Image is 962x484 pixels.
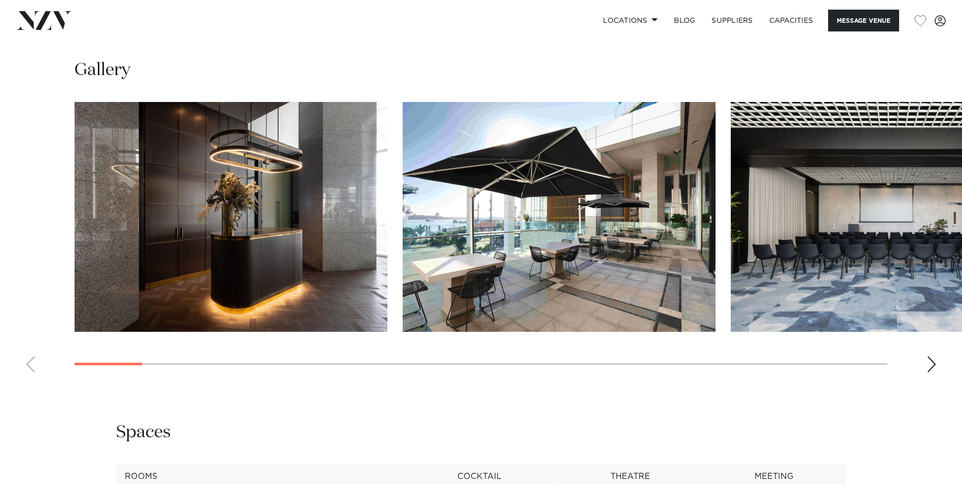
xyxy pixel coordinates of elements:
swiper-slide: 1 / 30 [75,102,387,332]
button: Message Venue [828,10,899,31]
a: BLOG [666,10,703,31]
img: nzv-logo.png [16,11,72,29]
h2: Spaces [116,421,171,444]
swiper-slide: 2 / 30 [403,102,716,332]
a: SUPPLIERS [703,10,761,31]
h2: Gallery [75,59,130,82]
a: Locations [595,10,666,31]
a: Capacities [761,10,822,31]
